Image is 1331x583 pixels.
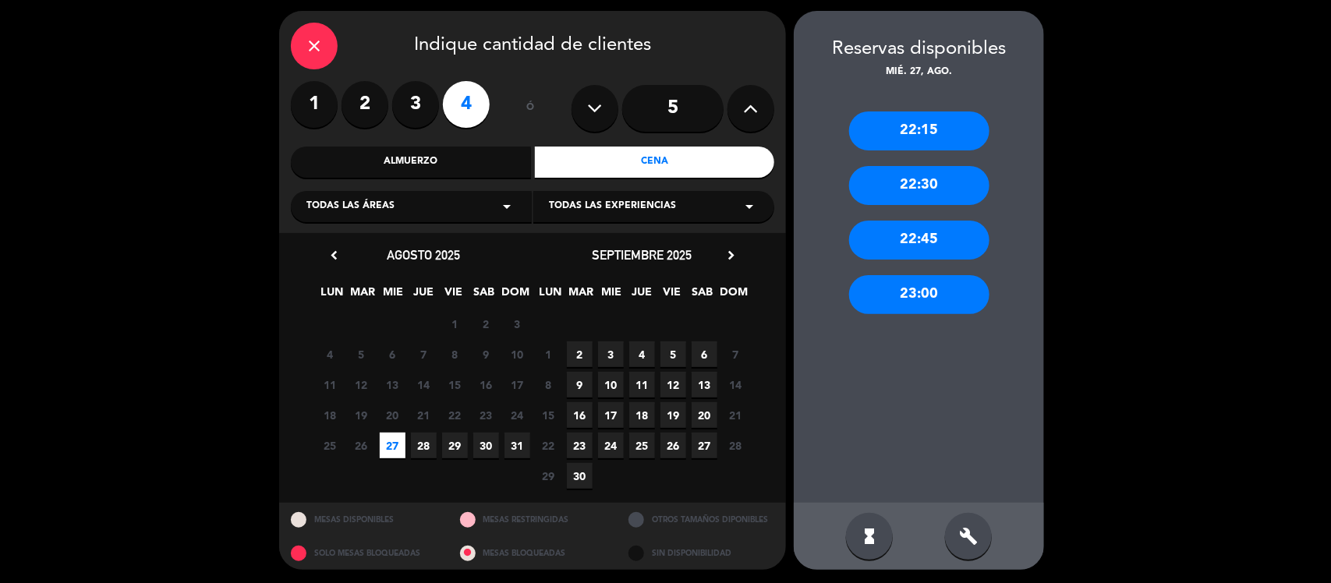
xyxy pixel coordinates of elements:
[442,433,468,458] span: 29
[567,372,593,397] span: 9
[690,283,716,309] span: SAB
[442,372,468,397] span: 15
[411,372,437,397] span: 14
[497,197,516,216] i: arrow_drop_down
[442,341,468,367] span: 8
[660,372,686,397] span: 12
[692,372,717,397] span: 13
[849,166,989,205] div: 22:30
[291,147,531,178] div: Almuerzo
[720,283,746,309] span: DOM
[536,341,561,367] span: 1
[443,81,490,128] label: 4
[536,463,561,489] span: 29
[441,283,467,309] span: VIE
[473,341,499,367] span: 9
[392,81,439,128] label: 3
[723,402,749,428] span: 21
[598,341,624,367] span: 3
[692,402,717,428] span: 20
[279,536,448,570] div: SOLO MESAS BLOQUEADAS
[350,283,376,309] span: MAR
[567,433,593,458] span: 23
[692,433,717,458] span: 27
[387,247,460,263] span: agosto 2025
[349,341,374,367] span: 5
[326,247,342,263] i: chevron_left
[291,23,774,69] div: Indique cantidad de clientes
[380,433,405,458] span: 27
[592,247,692,263] span: septiembre 2025
[411,433,437,458] span: 28
[342,81,388,128] label: 2
[598,402,624,428] span: 17
[317,433,343,458] span: 25
[849,275,989,314] div: 23:00
[504,372,530,397] span: 17
[794,34,1044,65] div: Reservas disponibles
[504,341,530,367] span: 10
[629,372,655,397] span: 11
[660,341,686,367] span: 5
[692,341,717,367] span: 6
[629,341,655,367] span: 4
[599,283,625,309] span: MIE
[505,81,556,136] div: ó
[549,199,676,214] span: Todas las experiencias
[860,527,879,546] i: hourglass_full
[598,433,624,458] span: 24
[629,402,655,428] span: 18
[473,433,499,458] span: 30
[740,197,759,216] i: arrow_drop_down
[598,372,624,397] span: 10
[502,283,528,309] span: DOM
[536,402,561,428] span: 15
[723,433,749,458] span: 28
[535,147,775,178] div: Cena
[448,536,618,570] div: MESAS BLOQUEADAS
[317,372,343,397] span: 11
[317,341,343,367] span: 4
[794,65,1044,80] div: mié. 27, ago.
[381,283,406,309] span: MIE
[306,199,395,214] span: Todas las áreas
[411,341,437,367] span: 7
[473,311,499,337] span: 2
[305,37,324,55] i: close
[723,341,749,367] span: 7
[629,283,655,309] span: JUE
[568,283,594,309] span: MAR
[629,433,655,458] span: 25
[538,283,564,309] span: LUN
[291,81,338,128] label: 1
[349,402,374,428] span: 19
[723,372,749,397] span: 14
[504,311,530,337] span: 3
[448,503,618,536] div: MESAS RESTRINGIDAS
[660,402,686,428] span: 19
[617,503,786,536] div: OTROS TAMAÑOS DIPONIBLES
[473,372,499,397] span: 16
[504,402,530,428] span: 24
[617,536,786,570] div: SIN DISPONIBILIDAD
[380,372,405,397] span: 13
[380,402,405,428] span: 20
[320,283,345,309] span: LUN
[567,463,593,489] span: 30
[442,402,468,428] span: 22
[472,283,497,309] span: SAB
[279,503,448,536] div: MESAS DISPONIBLES
[567,341,593,367] span: 2
[473,402,499,428] span: 23
[660,433,686,458] span: 26
[504,433,530,458] span: 31
[849,111,989,150] div: 22:15
[660,283,685,309] span: VIE
[349,372,374,397] span: 12
[536,372,561,397] span: 8
[723,247,739,263] i: chevron_right
[849,221,989,260] div: 22:45
[411,283,437,309] span: JUE
[442,311,468,337] span: 1
[349,433,374,458] span: 26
